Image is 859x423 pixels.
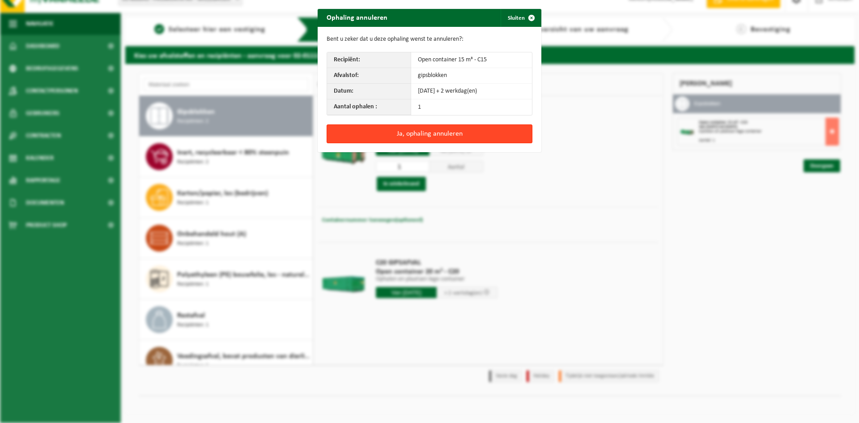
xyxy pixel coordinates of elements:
[327,52,411,68] th: Recipiënt:
[318,9,396,26] h2: Ophaling annuleren
[327,99,411,115] th: Aantal ophalen :
[327,36,532,43] p: Bent u zeker dat u deze ophaling wenst te annuleren?:
[501,9,540,27] button: Sluiten
[411,52,532,68] td: Open container 15 m³ - C15
[327,84,411,99] th: Datum:
[327,68,411,84] th: Afvalstof:
[411,99,532,115] td: 1
[411,68,532,84] td: gipsblokken
[327,124,532,143] button: Ja, ophaling annuleren
[411,84,532,99] td: [DATE] + 2 werkdag(en)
